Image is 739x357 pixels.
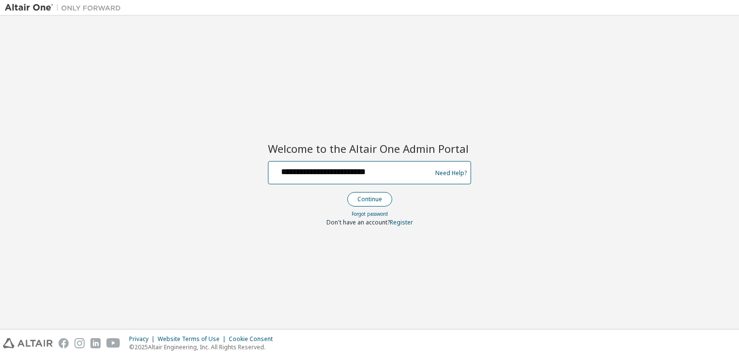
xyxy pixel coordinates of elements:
[5,3,126,13] img: Altair One
[74,338,85,348] img: instagram.svg
[390,218,413,226] a: Register
[352,210,388,217] a: Forgot password
[106,338,120,348] img: youtube.svg
[3,338,53,348] img: altair_logo.svg
[129,343,279,351] p: © 2025 Altair Engineering, Inc. All Rights Reserved.
[59,338,69,348] img: facebook.svg
[229,335,279,343] div: Cookie Consent
[268,142,471,155] h2: Welcome to the Altair One Admin Portal
[347,192,392,207] button: Continue
[158,335,229,343] div: Website Terms of Use
[90,338,101,348] img: linkedin.svg
[326,218,390,226] span: Don't have an account?
[129,335,158,343] div: Privacy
